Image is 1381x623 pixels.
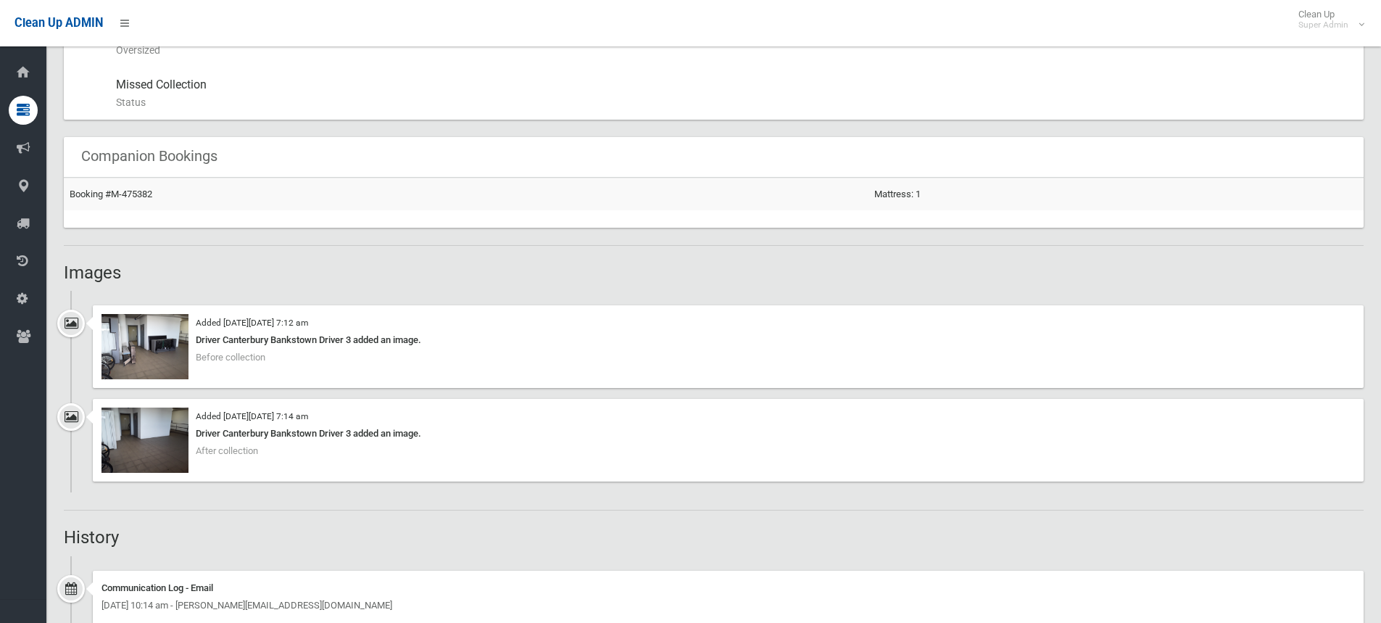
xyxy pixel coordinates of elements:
[1291,9,1363,30] span: Clean Up
[101,331,1355,349] div: Driver Canterbury Bankstown Driver 3 added an image.
[64,528,1364,547] h2: History
[70,189,152,199] a: Booking #M-475382
[101,408,188,473] img: 2025-09-0307.13.507918658707663124162.jpg
[868,178,1364,210] td: Mattress: 1
[14,16,103,30] span: Clean Up ADMIN
[116,94,1352,111] small: Status
[101,314,188,379] img: 2025-09-0307.11.536943443116297589579.jpg
[1298,20,1348,30] small: Super Admin
[116,67,1352,120] div: Missed Collection
[64,142,235,170] header: Companion Bookings
[196,445,258,456] span: After collection
[64,263,1364,282] h2: Images
[196,318,308,328] small: Added [DATE][DATE] 7:12 am
[101,425,1355,442] div: Driver Canterbury Bankstown Driver 3 added an image.
[116,41,1352,59] small: Oversized
[101,597,1355,614] div: [DATE] 10:14 am - [PERSON_NAME][EMAIL_ADDRESS][DOMAIN_NAME]
[196,411,308,421] small: Added [DATE][DATE] 7:14 am
[101,579,1355,597] div: Communication Log - Email
[196,352,265,363] span: Before collection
